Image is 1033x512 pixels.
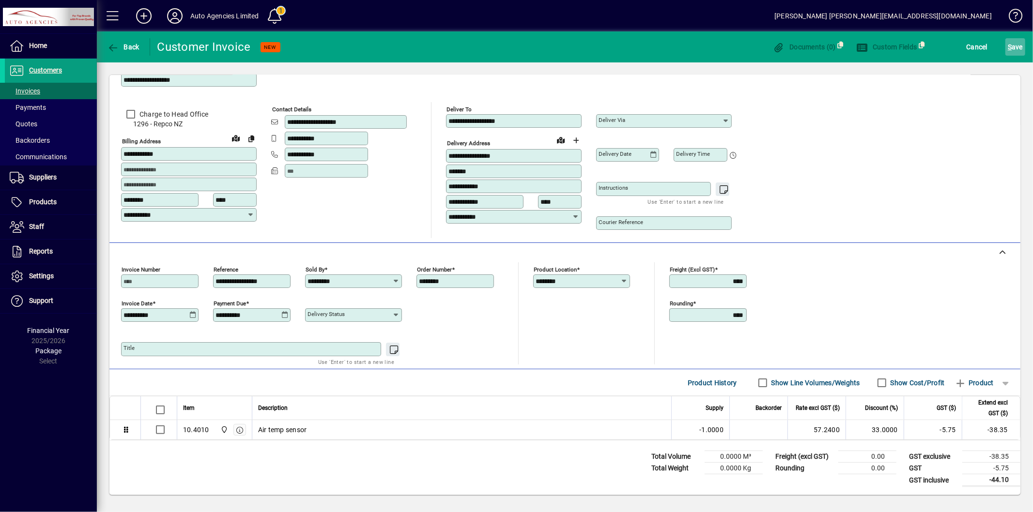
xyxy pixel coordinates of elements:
span: Support [29,297,53,304]
span: Home [29,42,47,49]
mat-label: Invoice number [122,266,160,273]
a: Support [5,289,97,313]
span: Payments [10,104,46,111]
span: Communications [10,153,67,161]
label: Charge to Head Office [138,109,208,119]
mat-label: Deliver To [447,106,472,113]
span: Supply [706,403,724,413]
button: Add [128,7,159,25]
td: Total Weight [647,463,705,474]
td: -38.35 [962,420,1020,439]
mat-label: Order number [417,266,452,273]
mat-label: Invoice date [122,300,153,307]
span: ave [1008,39,1023,55]
span: Financial Year [28,327,70,334]
span: Rangiora [218,424,229,435]
mat-label: Delivery status [308,311,345,317]
button: Profile [159,7,190,25]
span: Backorders [10,136,50,144]
td: -44.10 [962,474,1020,486]
a: Communications [5,149,97,165]
td: 0.00 [838,463,896,474]
a: Staff [5,215,97,239]
td: 0.0000 M³ [705,451,763,463]
mat-hint: Use 'Enter' to start a new line [318,356,394,367]
app-page-header-button: Back [97,38,150,56]
span: Back [107,43,139,51]
a: Backorders [5,132,97,149]
span: Products [29,198,57,206]
span: Discount (%) [865,403,898,413]
button: Copy to Delivery address [244,131,259,146]
a: Home [5,34,97,58]
a: View on map [553,132,569,148]
mat-label: Instructions [599,184,628,191]
a: Quotes [5,116,97,132]
span: Backorder [755,403,782,413]
td: Total Volume [647,451,705,463]
span: Product [955,375,994,391]
a: Payments [5,99,97,116]
button: Custom Fields [854,38,920,56]
a: Invoices [5,83,97,99]
span: Air temp sensor [258,425,307,435]
span: Product History [688,375,737,391]
span: Invoices [10,87,40,95]
td: GST exclusive [904,451,962,463]
div: [PERSON_NAME] [PERSON_NAME][EMAIL_ADDRESS][DOMAIN_NAME] [774,8,992,24]
span: Documents (0) [773,43,836,51]
a: Knowledge Base [1002,2,1021,33]
td: Freight (excl GST) [771,451,838,463]
mat-label: Product location [534,266,577,273]
span: Customers [29,66,62,74]
mat-label: Freight (excl GST) [670,266,715,273]
mat-label: Courier Reference [599,219,643,226]
td: -38.35 [962,451,1020,463]
span: NEW [264,44,277,50]
span: Cancel [967,39,988,55]
a: Products [5,190,97,214]
span: Suppliers [29,173,57,181]
a: Suppliers [5,166,97,190]
span: Settings [29,272,54,280]
mat-label: Deliver via [599,117,625,123]
td: Rounding [771,463,838,474]
span: S [1008,43,1012,51]
label: Show Cost/Profit [889,378,945,388]
span: Package [35,347,62,355]
span: Quotes [10,120,37,128]
span: -1.0000 [699,425,724,435]
mat-label: Rounding [670,300,693,307]
mat-label: Delivery time [676,151,710,157]
a: Settings [5,264,97,288]
button: Product History [684,374,741,392]
div: Auto Agencies Limited [190,8,259,24]
span: Item [183,403,195,413]
td: -5.75 [962,463,1020,474]
span: GST ($) [937,403,956,413]
mat-label: Sold by [306,266,324,273]
span: Description [258,403,288,413]
mat-label: Payment due [214,300,246,307]
button: Save [1005,38,1025,56]
span: Staff [29,223,44,230]
mat-label: Reference [214,266,238,273]
td: -5.75 [904,420,962,439]
td: 0.0000 Kg [705,463,763,474]
button: Product [950,374,999,392]
td: 33.0000 [846,420,904,439]
mat-hint: Use 'Enter' to start a new line [648,196,724,207]
span: Extend excl GST ($) [968,397,1008,419]
div: 57.2400 [794,425,840,435]
button: Cancel [964,38,990,56]
mat-label: Title [123,345,135,351]
label: Show Line Volumes/Weights [770,378,860,388]
td: GST [904,463,962,474]
button: Back [105,38,142,56]
div: 10.4010 [183,425,209,435]
span: 1296 - Repco NZ [121,119,257,129]
td: 0.00 [838,451,896,463]
div: Customer Invoice [157,39,251,55]
button: Choose address [569,133,584,148]
button: Documents (0) [771,38,838,56]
